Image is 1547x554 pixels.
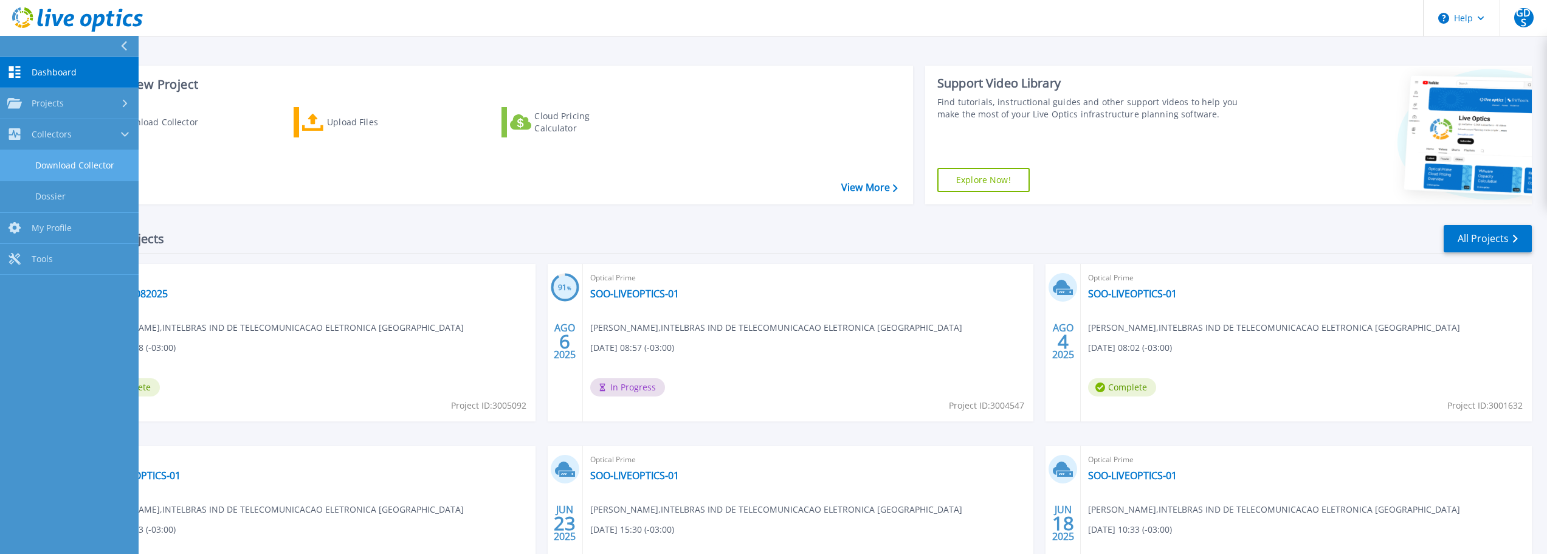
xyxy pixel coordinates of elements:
div: Cloud Pricing Calculator [534,110,632,134]
a: Upload Files [294,107,429,137]
span: Project ID: 3005092 [451,399,526,412]
span: [PERSON_NAME] , INTELBRAS IND DE TELECOMUNICACAO ELETRONICA [GEOGRAPHIC_DATA] [590,321,962,334]
span: Collectors [32,129,72,140]
span: [PERSON_NAME] , INTELBRAS IND DE TELECOMUNICACAO ELETRONICA [GEOGRAPHIC_DATA] [92,503,464,516]
div: Upload Files [327,110,424,134]
div: AGO 2025 [1052,319,1075,364]
span: 18 [1052,518,1074,528]
span: My Profile [32,223,72,234]
div: JUN 2025 [553,501,576,545]
span: [DATE] 08:02 (-03:00) [1088,341,1172,355]
span: [DATE] 15:30 (-03:00) [590,523,674,536]
a: SOO-LIVEOPTICS-01 [590,469,679,482]
span: Complete [1088,378,1156,396]
a: Cloud Pricing Calculator [501,107,637,137]
h3: Start a New Project [86,78,897,91]
span: [PERSON_NAME] , INTELBRAS IND DE TELECOMUNICACAO ELETRONICA [GEOGRAPHIC_DATA] [1088,321,1460,334]
span: [PERSON_NAME] , INTELBRAS IND DE TELECOMUNICACAO ELETRONICA [GEOGRAPHIC_DATA] [590,503,962,516]
span: [PERSON_NAME] , INTELBRAS IND DE TELECOMUNICACAO ELETRONICA [GEOGRAPHIC_DATA] [92,321,464,334]
span: GDS [1514,8,1534,27]
span: Optical Prime [92,271,528,285]
span: Optical Prime [1088,271,1525,285]
a: SOO-LIVEOPTICS-01 [590,288,679,300]
a: View More [841,182,898,193]
div: Find tutorials, instructional guides and other support videos to help you make the most of your L... [937,96,1251,120]
a: SOO-LIVEOPTICS-01 [1088,288,1177,300]
a: Download Collector [86,107,222,137]
div: AGO 2025 [553,319,576,364]
span: Optical Prime [1088,453,1525,466]
a: Explore Now! [937,168,1030,192]
div: JUN 2025 [1052,501,1075,545]
span: In Progress [590,378,665,396]
div: Download Collector [117,110,215,134]
span: Optical Prime [92,453,528,466]
a: SOO-LIVEOPTICS-01 [1088,469,1177,482]
span: 4 [1058,336,1069,347]
span: 6 [559,336,570,347]
span: [DATE] 08:57 (-03:00) [590,341,674,355]
span: Projects [32,98,64,109]
h3: 91 [551,281,579,295]
span: [DATE] 10:33 (-03:00) [1088,523,1172,536]
span: 23 [554,518,576,528]
span: % [567,285,571,291]
span: Project ID: 3004547 [949,399,1024,412]
div: Support Video Library [937,75,1251,91]
span: Dashboard [32,67,77,78]
span: Optical Prime [590,271,1027,285]
span: [PERSON_NAME] , INTELBRAS IND DE TELECOMUNICACAO ELETRONICA [GEOGRAPHIC_DATA] [1088,503,1460,516]
span: Project ID: 3001632 [1447,399,1523,412]
span: Tools [32,254,53,265]
span: Optical Prime [590,453,1027,466]
a: All Projects [1444,225,1532,252]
